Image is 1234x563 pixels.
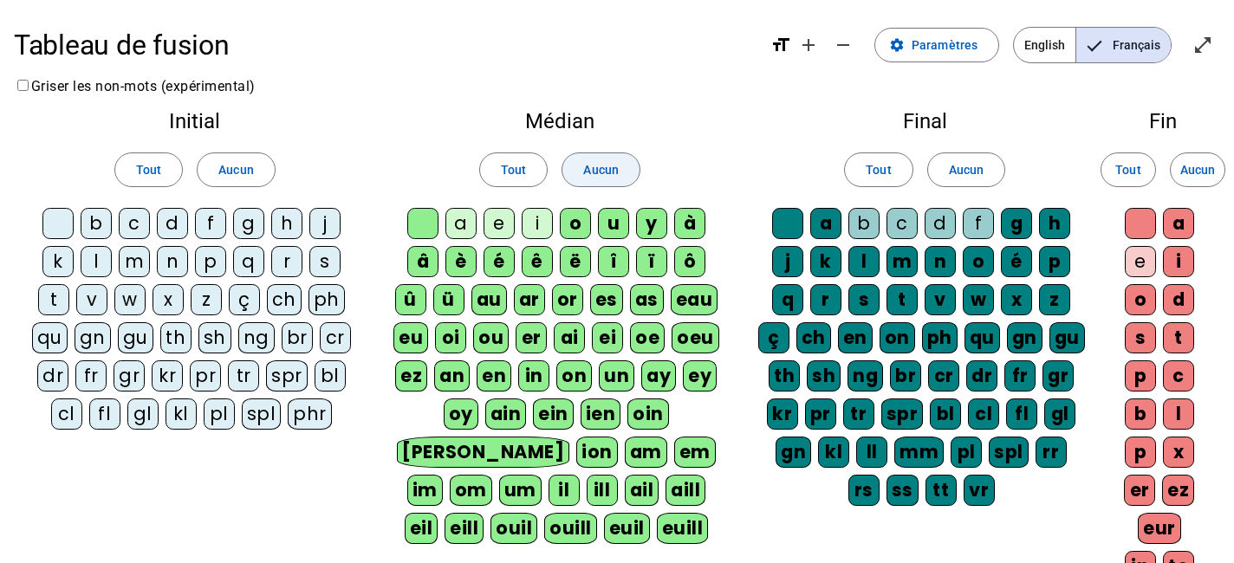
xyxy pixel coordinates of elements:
span: Tout [1115,159,1140,180]
mat-icon: add [798,35,819,55]
div: kl [166,398,197,430]
div: ch [267,284,302,315]
mat-icon: remove [833,35,854,55]
div: ss [887,475,919,506]
div: ou [473,322,509,353]
div: vr [964,475,995,506]
div: oi [435,322,466,353]
div: j [772,246,803,277]
div: in [518,360,549,392]
div: th [160,322,192,353]
div: d [157,208,188,239]
div: pr [190,360,221,392]
div: w [114,284,146,315]
div: c [1163,360,1194,392]
div: fl [1006,398,1037,430]
div: ain [485,398,527,430]
div: eill [445,513,484,544]
button: Aucun [562,152,640,187]
div: e [1125,246,1156,277]
div: er [516,322,547,353]
div: en [477,360,511,392]
div: sh [198,322,231,353]
mat-button-toggle-group: Language selection [1013,27,1172,63]
div: î [598,246,629,277]
div: b [81,208,112,239]
div: â [407,246,438,277]
div: t [887,284,918,315]
div: ouill [544,513,596,544]
div: n [157,246,188,277]
div: en [838,322,873,353]
div: q [233,246,264,277]
div: ez [1162,475,1194,506]
span: Tout [136,159,161,180]
div: t [38,284,69,315]
div: spr [881,398,924,430]
div: ai [554,322,585,353]
div: ph [308,284,345,315]
div: ï [636,246,667,277]
div: è [445,246,477,277]
mat-icon: format_size [770,35,791,55]
div: o [560,208,591,239]
div: il [549,475,580,506]
div: oeu [672,322,719,353]
div: as [630,284,664,315]
div: m [887,246,918,277]
div: p [195,246,226,277]
div: g [1001,208,1032,239]
div: c [887,208,918,239]
div: s [848,284,880,315]
h2: Final [757,111,1092,132]
div: k [810,246,841,277]
div: l [1163,398,1194,430]
div: br [282,322,313,353]
div: i [1163,246,1194,277]
button: Aucun [197,152,275,187]
button: Augmenter la taille de la police [791,28,826,62]
div: ay [641,360,676,392]
div: ng [238,322,275,353]
div: l [848,246,880,277]
h2: Fin [1120,111,1206,132]
div: t [1163,322,1194,353]
div: th [769,360,800,392]
div: ch [796,322,831,353]
div: rr [1036,437,1067,468]
div: ey [683,360,717,392]
div: on [556,360,592,392]
div: pl [951,437,982,468]
label: Griser les non-mots (expérimental) [14,78,256,94]
div: gl [127,398,159,430]
div: aill [666,475,705,506]
div: gr [1042,360,1074,392]
div: ar [514,284,545,315]
div: x [153,284,184,315]
div: é [484,246,515,277]
div: w [963,284,994,315]
div: [PERSON_NAME] [397,437,569,468]
div: spr [266,360,308,392]
div: or [552,284,583,315]
div: a [810,208,841,239]
div: um [499,475,542,506]
mat-icon: settings [889,37,905,53]
div: tt [925,475,957,506]
div: oe [630,322,665,353]
div: s [309,246,341,277]
span: Paramètres [912,35,977,55]
div: x [1163,437,1194,468]
div: fr [1004,360,1036,392]
div: ei [592,322,623,353]
div: ouil [490,513,537,544]
div: h [1039,208,1070,239]
div: gu [118,322,153,353]
div: gn [1007,322,1042,353]
h2: Initial [28,111,362,132]
div: es [590,284,623,315]
button: Entrer en plein écran [1185,28,1220,62]
div: ill [587,475,618,506]
input: Griser les non-mots (expérimental) [17,80,29,91]
div: tr [843,398,874,430]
